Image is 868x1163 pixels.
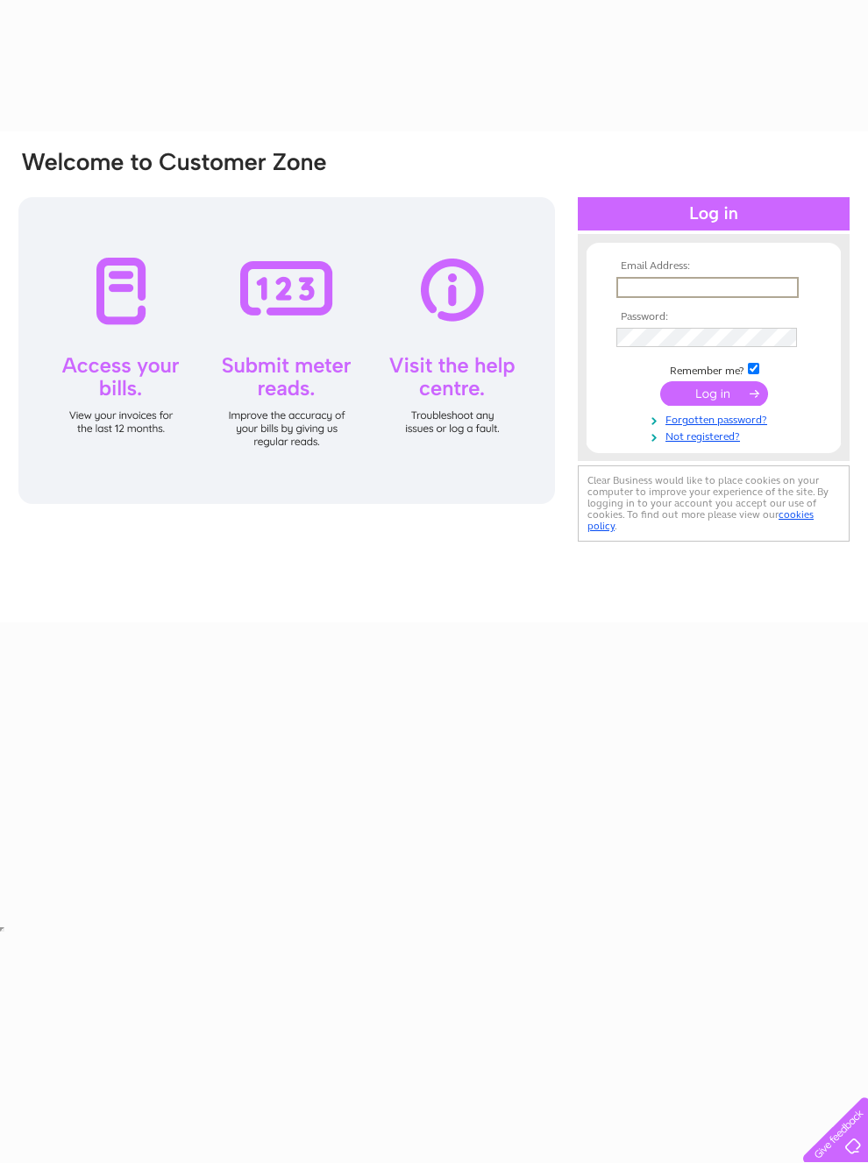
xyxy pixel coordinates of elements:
a: Forgotten password? [616,410,815,427]
td: Remember me? [612,360,815,378]
a: cookies policy [587,508,814,532]
div: Clear Business would like to place cookies on your computer to improve your experience of the sit... [578,465,850,542]
th: Password: [612,311,815,323]
a: Not registered? [616,427,815,443]
th: Email Address: [612,260,815,273]
input: Submit [660,381,768,406]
